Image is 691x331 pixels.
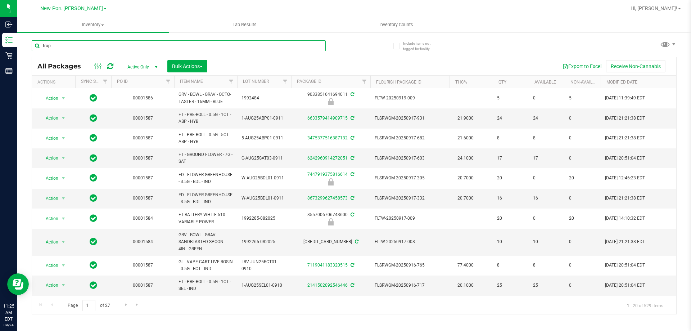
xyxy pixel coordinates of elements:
[59,153,68,163] span: select
[17,22,169,28] span: Inventory
[225,76,237,88] a: Filter
[349,283,354,288] span: Sync from Compliance System
[558,60,606,72] button: Export to Excel
[349,156,354,161] span: Sync from Compliance System
[454,193,477,203] span: 20.7000
[497,215,524,222] span: 20
[497,195,524,202] span: 16
[90,93,97,103] span: In Sync
[290,178,371,185] div: Newly Received
[307,196,348,201] a: 8673299627458573
[32,40,326,51] input: Search Package ID, Item Name, SKU, Lot or Part Number...
[133,135,153,140] a: 00001587
[59,237,68,247] span: select
[349,263,354,268] span: Sync from Compliance System
[307,172,348,177] a: 7447919375816614
[454,173,477,183] span: 20.7000
[167,60,207,72] button: Bulk Actions
[375,95,445,102] span: FLTW-20250919-009
[307,116,348,121] a: 6633579414909715
[59,193,68,203] span: select
[3,322,14,328] p: 09/24
[375,135,445,142] span: FLSRWGM-20250917-682
[90,173,97,183] span: In Sync
[7,273,29,295] iframe: Resource center
[454,280,477,291] span: 20.1000
[241,259,287,272] span: LRV-JUN25BCT01-0910
[81,79,109,84] a: Sync Status
[241,115,287,122] span: 1-AUG25ABP01-0911
[533,238,560,245] span: 10
[631,5,677,11] span: Hi, [PERSON_NAME]!
[454,260,477,270] span: 77.4000
[133,95,153,100] a: 00001586
[454,133,477,143] span: 21.6000
[605,175,645,182] span: [DATE] 12:46:23 EDT
[605,135,645,142] span: [DATE] 21:21:38 EDT
[17,17,169,32] a: Inventory
[241,175,287,182] span: W-AUG25BDL01-0911
[241,195,287,202] span: W-AUG25BDL01-0911
[90,213,97,223] span: In Sync
[37,62,88,70] span: All Packages
[533,282,560,289] span: 25
[533,135,560,142] span: 8
[605,195,645,202] span: [DATE] 21:21:38 EDT
[497,135,524,142] span: 8
[133,156,153,161] a: 00001587
[605,155,645,162] span: [DATE] 20:51:04 EDT
[533,262,560,269] span: 8
[455,80,467,85] a: THC%
[307,156,348,161] a: 6242960914272051
[376,80,421,85] a: Flourish Package ID
[375,215,445,222] span: FLTW-20250917-009
[241,215,287,222] span: 1992285-082025
[179,131,233,145] span: FT - PRE-ROLL - 0.5G - 5CT - ABP - HYB
[533,155,560,162] span: 17
[90,260,97,270] span: In Sync
[59,93,68,103] span: select
[39,173,59,183] span: Action
[90,280,97,290] span: In Sync
[497,262,524,269] span: 8
[39,214,59,224] span: Action
[569,215,596,222] span: 20
[349,92,354,97] span: Sync from Compliance System
[349,212,354,217] span: Sync from Compliance System
[605,215,645,222] span: [DATE] 14:10:32 EDT
[290,211,371,225] div: 8557006706743600
[569,175,596,182] span: 20
[358,76,370,88] a: Filter
[179,91,233,105] span: GRV - BOWL - GRAV - OCTO-TASTER - 16MM - BLUE
[133,116,153,121] a: 00001587
[179,259,233,272] span: GL - VAPE CART LIVE ROSIN - 0.5G - BCT - IND
[223,22,266,28] span: Lab Results
[133,175,153,180] a: 00001587
[569,115,596,122] span: 0
[180,79,203,84] a: Item Name
[133,283,153,288] a: 00001587
[403,41,439,52] span: Include items not tagged for facility
[179,278,233,292] span: FT - PRE-ROLL - 0.5G - 1CT - SEL - IND
[39,153,59,163] span: Action
[498,80,506,85] a: Qty
[606,80,637,85] a: Modified Date
[569,262,596,269] span: 0
[497,95,524,102] span: 5
[533,95,560,102] span: 0
[290,218,371,225] div: Newly Received
[117,79,128,84] a: PO ID
[39,93,59,103] span: Action
[90,237,97,247] span: In Sync
[241,238,287,245] span: 1992265-082025
[172,63,203,69] span: Bulk Actions
[132,300,143,310] a: Go to the last page
[37,80,72,85] div: Actions
[162,76,174,88] a: Filter
[241,155,287,162] span: G-AUG25SAT03-0911
[569,135,596,142] span: 0
[243,79,269,84] a: Lot Number
[133,216,153,221] a: 00001584
[375,238,445,245] span: FLTW-20250917-008
[349,196,354,201] span: Sync from Compliance System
